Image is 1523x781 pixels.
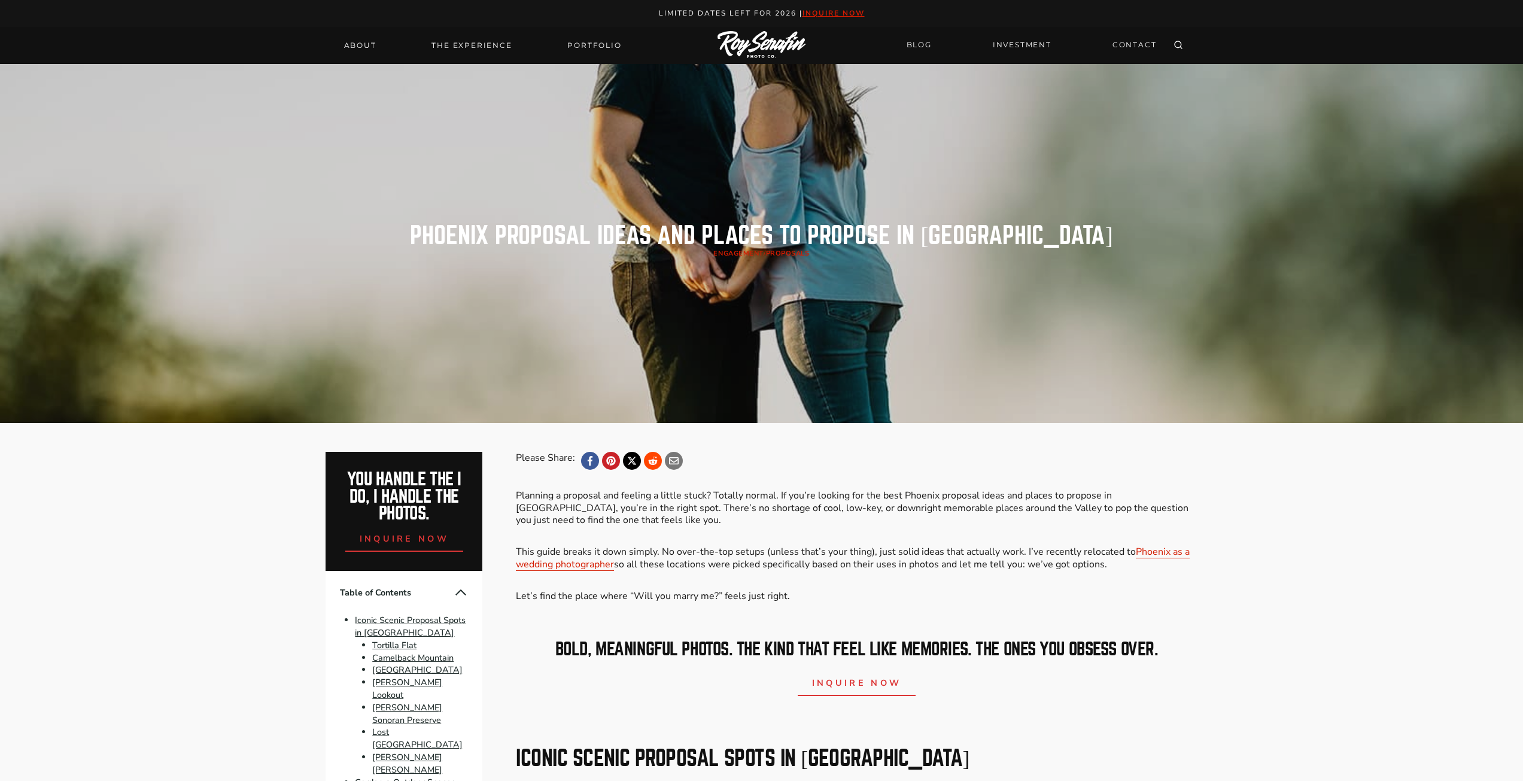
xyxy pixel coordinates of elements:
[665,452,683,470] a: Email
[372,726,463,750] a: Lost [GEOGRAPHIC_DATA]
[372,751,442,776] a: [PERSON_NAME] [PERSON_NAME]
[516,452,575,470] div: Please Share:
[516,747,1197,769] h2: Iconic Scenic Proposal Spots in [GEOGRAPHIC_DATA]
[899,35,939,56] a: BLOG
[623,452,641,470] a: X
[424,37,519,54] a: THE EXPERIENCE
[516,490,1197,527] p: Planning a proposal and feeling a little stuck? Totally normal. If you’re looking for the best Ph...
[355,614,466,639] a: Iconic Scenic Proposal Spots in [GEOGRAPHIC_DATA]
[713,249,764,258] a: Engagement
[560,37,628,54] a: Portfolio
[986,35,1059,56] a: INVESTMENT
[718,31,806,59] img: Logo of Roy Serafin Photo Co., featuring stylized text in white on a light background, representi...
[516,641,1197,658] h2: bold, meaningful photos. The kind that feel like memories. The ones you obsess over.
[410,224,1113,248] h1: Phoenix Proposal Ideas and Places to Propose in [GEOGRAPHIC_DATA]
[360,533,449,545] span: inquire now
[372,701,442,726] a: [PERSON_NAME] Sonoran Preserve
[339,471,470,522] h2: You handle the i do, I handle the photos.
[516,546,1197,571] p: This guide breaks it down simply. No over-the-top setups (unless that’s your thing), just solid i...
[345,522,464,552] a: inquire now
[372,639,417,651] a: Tortilla Flat
[812,677,902,689] span: inquire now
[1170,37,1187,54] button: View Search Form
[516,590,1197,603] p: Let’s find the place where “Will you marry me?” feels just right.
[899,35,1164,56] nav: Secondary Navigation
[337,37,629,54] nav: Primary Navigation
[644,452,662,470] a: Reddit
[713,249,809,258] span: /
[581,452,599,470] a: Facebook
[337,37,384,54] a: About
[1105,35,1164,56] a: CONTACT
[372,652,454,664] a: Camelback Mountain
[13,7,1510,20] p: Limited Dates LEft for 2026 |
[454,585,468,600] button: Collapse Table of Contents
[798,667,916,696] a: inquire now
[340,586,454,599] span: Table of Contents
[516,545,1190,571] a: Phoenix as a wedding photographer
[372,676,442,701] a: [PERSON_NAME] Lookout
[372,664,463,676] a: [GEOGRAPHIC_DATA]
[766,249,810,258] a: Proposals
[602,452,620,470] a: Pinterest
[802,8,865,18] a: inquire now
